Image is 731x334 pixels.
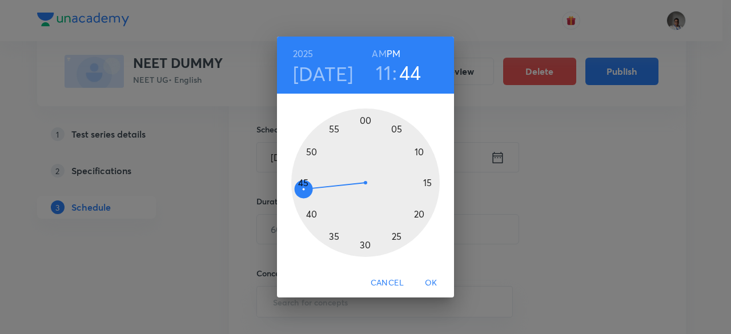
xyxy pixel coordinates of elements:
button: 11 [376,61,391,84]
button: AM [372,46,386,62]
button: PM [387,46,400,62]
button: [DATE] [293,62,354,86]
button: Cancel [366,272,408,293]
button: OK [413,272,449,293]
button: 44 [399,61,421,84]
h3: : [392,61,397,84]
span: OK [417,276,445,290]
span: Cancel [371,276,404,290]
button: 2025 [293,46,314,62]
